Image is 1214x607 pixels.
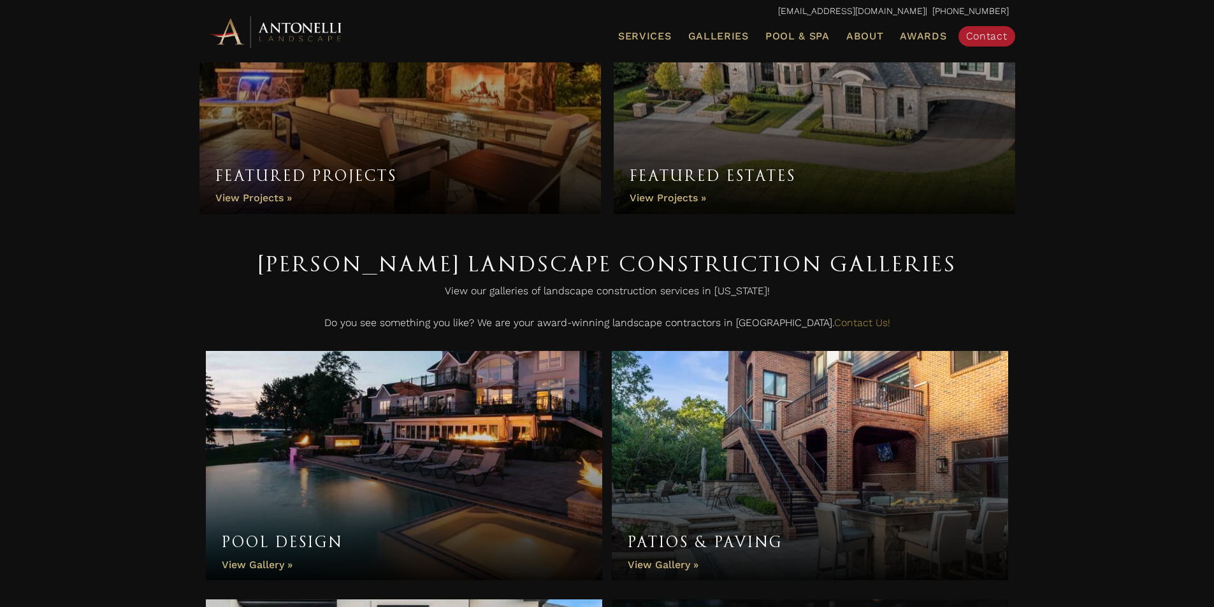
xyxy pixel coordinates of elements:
h1: [PERSON_NAME] Landscape Construction Galleries [206,246,1009,282]
span: Contact [966,30,1008,42]
span: Galleries [688,30,749,42]
a: [EMAIL_ADDRESS][DOMAIN_NAME] [778,6,925,16]
span: Pool & Spa [765,30,830,42]
img: Antonelli Horizontal Logo [206,14,346,49]
span: Awards [900,30,946,42]
p: Do you see something you like? We are your award-winning landscape contractors in [GEOGRAPHIC_DATA]. [206,313,1009,339]
a: About [841,28,889,45]
a: Contact [958,26,1015,46]
p: View our galleries of landscape construction services in [US_STATE]! [206,282,1009,307]
a: Services [613,28,677,45]
span: About [846,31,884,41]
a: Pool & Spa [760,28,835,45]
p: | [PHONE_NUMBER] [206,3,1009,20]
a: Galleries [683,28,754,45]
a: Contact Us! [834,317,890,329]
span: Services [618,31,672,41]
a: Awards [895,28,951,45]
